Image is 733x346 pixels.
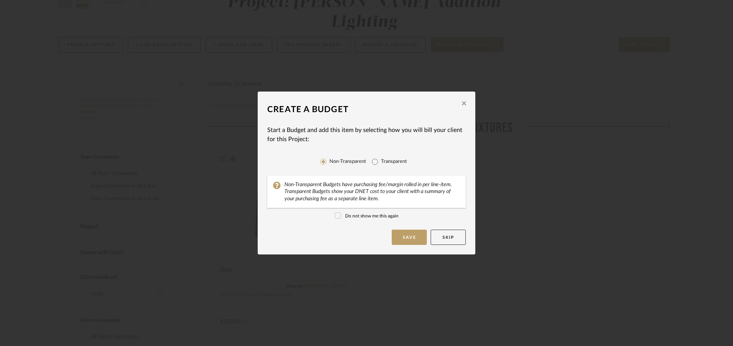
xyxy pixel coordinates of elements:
button: Skip [431,230,466,245]
label: Non-Transparent [329,158,366,166]
label: Do not show me this again [335,212,399,219]
p: Start a Budget and add this item by selecting how you will bill your client for this Project: [267,126,466,144]
div: Non-Transparent Budgets have purchasing fee/margin rolled in per line-item. Transparent Budgets s... [284,181,460,202]
button: Save [392,230,427,245]
div: Create a Budget [267,101,466,118]
label: Transparent [381,158,407,166]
